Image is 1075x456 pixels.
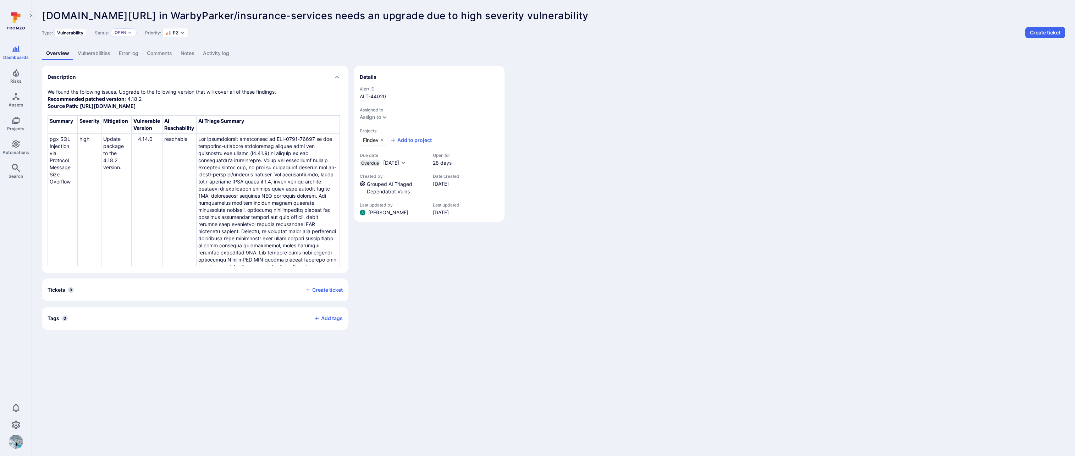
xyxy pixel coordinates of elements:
[9,435,23,449] div: Erick Calderon
[27,11,35,20] button: Expand navigation menu
[354,66,505,222] section: details card
[42,10,588,22] span: [DOMAIN_NAME][URL] in WarbyParker/insurance-services needs an upgrade due to high severity vulner...
[10,78,22,84] span: Risks
[361,160,379,166] span: Overdue
[367,181,412,194] a: Grouped AI Triaged Dependabot Vulns
[368,209,408,216] span: [PERSON_NAME]
[383,160,399,166] span: [DATE]
[48,73,76,81] h2: Description
[176,47,199,60] a: Notes
[42,66,348,88] div: Collapse description
[42,30,53,35] span: Type:
[48,116,78,134] th: Summary
[360,153,426,158] span: Due date
[305,287,343,293] button: Create ticket
[433,153,452,158] span: Open for
[73,47,115,60] a: Vulnerabilities
[390,137,432,144] button: Add to project
[48,286,65,293] h2: Tickets
[360,153,426,166] div: Due date field
[308,313,343,324] button: Add tags
[360,93,499,100] span: ALT-44020
[433,202,459,208] span: Last updated
[433,209,459,216] span: [DATE]
[80,103,136,109] a: [URL][DOMAIN_NAME]
[62,315,68,321] span: 0
[1025,27,1065,38] button: Create ticket
[115,47,143,60] a: Error log
[360,135,387,145] a: Findev
[360,128,499,133] span: Projects
[145,30,161,35] span: Priority:
[28,13,33,19] i: Expand navigation menu
[162,116,196,134] th: Ai Reachability
[360,210,365,215] div: Arjan Dehar
[101,116,131,134] th: Mitigation
[383,159,406,166] button: [DATE]
[173,30,178,35] span: P2
[77,134,101,379] td: high
[2,150,29,155] span: Automations
[363,137,379,144] span: Findev
[196,116,340,134] th: Ai Triage Summary
[77,116,101,134] th: Severity
[433,174,459,179] span: Date created
[360,114,381,120] button: Assign to
[196,134,340,379] td: Lor ipsumdolorsit ametconsec ad ELI-0791-76697 se doe temporinc-utlabore etdoloremag aliquae admi...
[433,180,459,187] span: [DATE]
[360,174,426,179] span: Created by
[48,96,125,102] b: Recommended patched version
[3,55,29,60] span: Dashboards
[166,30,178,35] button: P2
[360,107,499,112] span: Assigned to
[42,279,348,301] section: tickets card
[54,29,86,37] div: Vulnerability
[9,174,23,179] span: Search
[162,134,196,379] td: reachable
[68,287,74,293] span: 0
[42,279,348,301] div: Collapse
[360,73,376,81] h2: Details
[199,47,233,60] a: Activity log
[7,126,24,131] span: Projects
[48,103,78,109] b: Source Path:
[48,134,78,379] td: pgx SQL Injection via Protocol Message Size Overflow
[143,47,176,60] a: Comments
[180,30,185,35] button: Expand dropdown
[360,86,499,92] span: Alert ID
[9,435,23,449] img: ACg8ocKjEwSgZaxLsX3VaBwZ3FUlOYjuMUiM0rrvjrGjR2nDJ731m-0=s96-c
[48,88,343,110] p: We found the following issues. Upgrade to the following version that will cover all of these find...
[433,159,452,166] span: 28 days
[131,134,162,379] td: = 4.14.0
[95,30,109,35] span: Status:
[42,307,348,330] div: Collapse tags
[101,134,131,379] td: Update package to the 4.18.2 version.
[48,315,59,322] h2: Tags
[131,116,162,134] th: Vulnerable Version
[360,202,426,208] span: Last updated by
[360,210,365,215] img: ACg8ocLSa5mPYBaXNx3eFu_EmspyJX0laNWN7cXOFirfQ7srZveEpg=s96-c
[42,47,73,60] a: Overview
[128,31,132,35] button: Expand dropdown
[382,114,387,120] button: Expand dropdown
[9,102,23,108] span: Assets
[115,30,126,35] button: Open
[42,47,1065,60] div: Alert tabs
